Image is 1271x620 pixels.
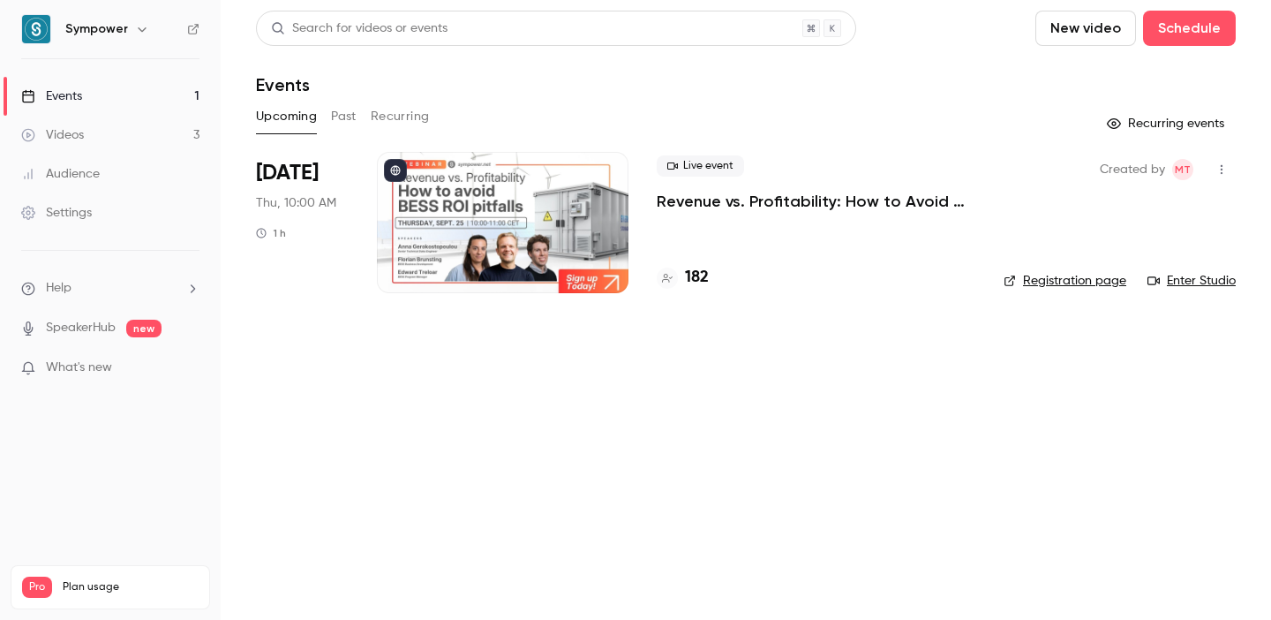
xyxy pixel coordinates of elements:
a: Enter Studio [1147,272,1236,290]
button: Recurring events [1099,110,1236,138]
span: Pro [22,577,52,598]
button: Schedule [1143,11,1236,46]
a: Registration page [1004,272,1126,290]
h6: Sympower [65,20,128,38]
span: Thu, 10:00 AM [256,194,336,212]
div: 1 h [256,226,286,240]
span: Help [46,279,71,298]
h1: Events [256,74,310,95]
span: [DATE] [256,159,319,187]
span: What's new [46,359,112,377]
span: new [126,320,162,337]
span: Manon Thomas [1172,159,1193,180]
span: Live event [657,155,744,177]
button: New video [1035,11,1136,46]
div: Videos [21,126,84,144]
h4: 182 [685,266,709,290]
div: Search for videos or events [271,19,447,38]
span: Plan usage [63,580,199,594]
button: Recurring [371,102,430,131]
img: Sympower [22,15,50,43]
button: Past [331,102,357,131]
a: 182 [657,266,709,290]
iframe: Noticeable Trigger [178,360,199,376]
a: SpeakerHub [46,319,116,337]
a: Revenue vs. Profitability: How to Avoid [PERSON_NAME] ROI Pitfalls [657,191,975,212]
span: Created by [1100,159,1165,180]
span: MT [1175,159,1191,180]
li: help-dropdown-opener [21,279,199,298]
div: Events [21,87,82,105]
div: Settings [21,204,92,222]
div: Sep 25 Thu, 10:00 AM (Europe/Amsterdam) [256,152,349,293]
button: Upcoming [256,102,317,131]
div: Audience [21,165,100,183]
